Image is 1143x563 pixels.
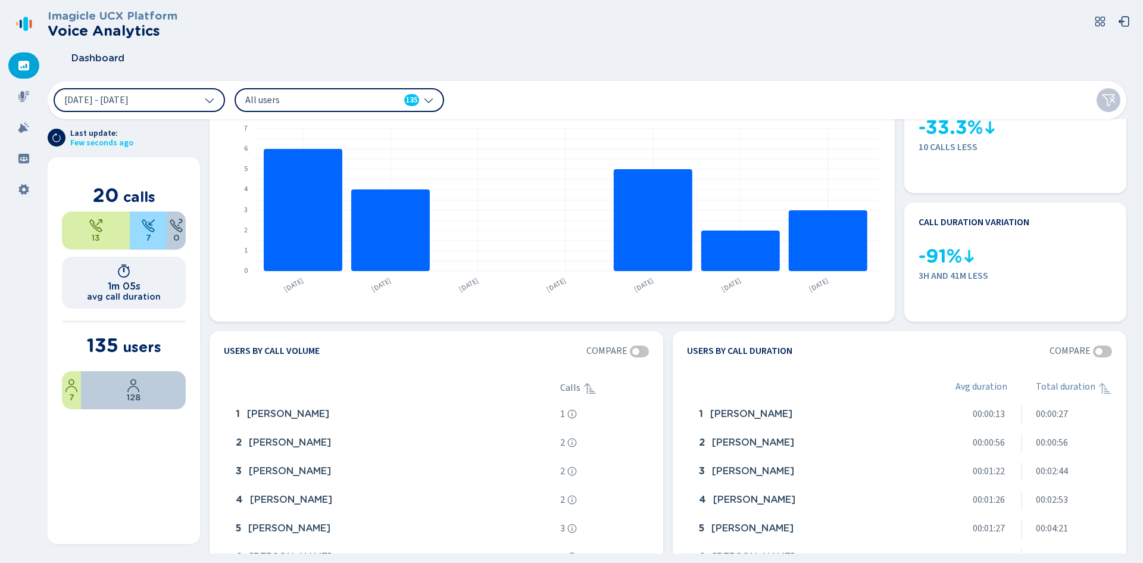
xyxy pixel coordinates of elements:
[231,517,555,541] div: Omar Radwan
[962,249,976,263] svg: kpi-down
[81,371,186,409] div: 94.81%
[1036,523,1068,534] span: 00:04:21
[567,466,577,476] svg: info-circle
[249,466,331,477] span: [PERSON_NAME]
[247,409,329,419] span: [PERSON_NAME]
[18,91,30,102] svg: mic-fill
[713,552,795,562] span: [PERSON_NAME]
[70,138,133,148] span: Few seconds ago
[236,494,243,505] span: 4
[687,346,792,357] h4: Users by call duration
[632,275,655,294] text: [DATE]
[694,517,926,541] div: Omar Radwan
[141,219,155,233] svg: telephone-inbound
[108,281,140,292] h1: 1m 05s
[560,409,565,419] span: 1
[720,275,743,294] text: [DATE]
[457,275,480,294] text: [DATE]
[48,10,177,23] h3: Imagicle UCX Platform
[973,494,1005,505] span: 00:01:26
[699,437,705,448] span: 2
[586,346,627,356] span: Compare
[249,552,332,562] span: [PERSON_NAME]
[567,409,577,419] svg: info-circle
[117,264,131,278] svg: timer
[244,123,248,133] text: 7
[244,144,248,154] text: 6
[244,245,248,256] text: 1
[231,403,555,427] div: Andrea Sonnino
[699,494,706,505] span: 4
[18,122,30,133] svg: alarm-filled
[1036,494,1068,505] span: 00:02:53
[62,211,130,250] div: 65%
[694,460,926,484] div: Abdullah Qasem
[699,523,704,534] span: 5
[545,275,568,294] text: [DATE]
[567,524,577,533] svg: info-circle
[1036,466,1068,477] span: 00:02:44
[583,381,597,396] svg: sortAscending
[699,466,705,477] span: 3
[87,334,118,357] span: 135
[711,523,794,534] span: [PERSON_NAME]
[8,52,39,79] div: Dashboard
[244,266,248,276] text: 0
[807,275,830,294] text: [DATE]
[54,88,225,112] button: [DATE] - [DATE]
[567,552,577,562] svg: info-circle
[1101,93,1116,107] svg: funnel-disabled
[973,466,1005,477] span: 00:01:22
[167,211,186,250] div: 0%
[244,184,248,194] text: 4
[70,129,133,138] span: Last update:
[248,523,330,534] span: [PERSON_NAME]
[123,338,161,356] span: users
[64,95,129,105] span: [DATE] - [DATE]
[919,270,1112,281] span: 3h and 41m less
[236,552,242,562] span: 6
[224,346,320,357] h4: Users by call volume
[712,437,794,448] span: [PERSON_NAME]
[583,381,597,396] div: Sorted ascending, click to sort descending
[231,431,555,455] div: Abdullah Qasem
[282,275,305,294] text: [DATE]
[567,495,577,505] svg: info-circle
[955,381,1007,396] span: Avg duration
[236,523,241,534] span: 5
[694,403,926,427] div: Andrea Rivaben
[983,120,997,135] svg: kpi-down
[919,117,983,139] span: -33.3%
[173,233,179,242] span: 0
[231,460,555,484] div: Andrea Rivaben
[123,188,155,206] span: calls
[244,225,248,235] text: 2
[1036,381,1095,396] span: Total duration
[236,437,242,448] span: 2
[249,437,331,448] span: [PERSON_NAME]
[694,489,926,512] div: Andrea Valleriani
[93,183,119,207] span: 20
[560,381,649,396] div: Calls
[127,393,140,402] span: 128
[973,409,1005,419] span: 00:00:13
[71,53,124,64] span: Dashboard
[973,523,1005,534] span: 00:01:27
[250,494,332,505] span: [PERSON_NAME]
[405,94,418,106] span: 135
[89,219,103,233] svg: telephone-outbound
[973,437,1005,448] span: 00:00:56
[1098,381,1112,396] div: Sorted ascending, click to sort descending
[710,409,792,419] span: [PERSON_NAME]
[919,142,1112,153] span: 10 calls less
[18,153,30,164] svg: groups-filled
[1036,381,1112,396] div: Total duration
[973,552,1005,562] span: 00:01:09
[694,431,926,455] div: Andrea Sonnino
[64,378,79,393] svg: user-profile
[560,437,565,448] span: 2
[236,409,240,419] span: 1
[1097,88,1120,112] button: Clear filters
[169,219,183,233] svg: unknown-call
